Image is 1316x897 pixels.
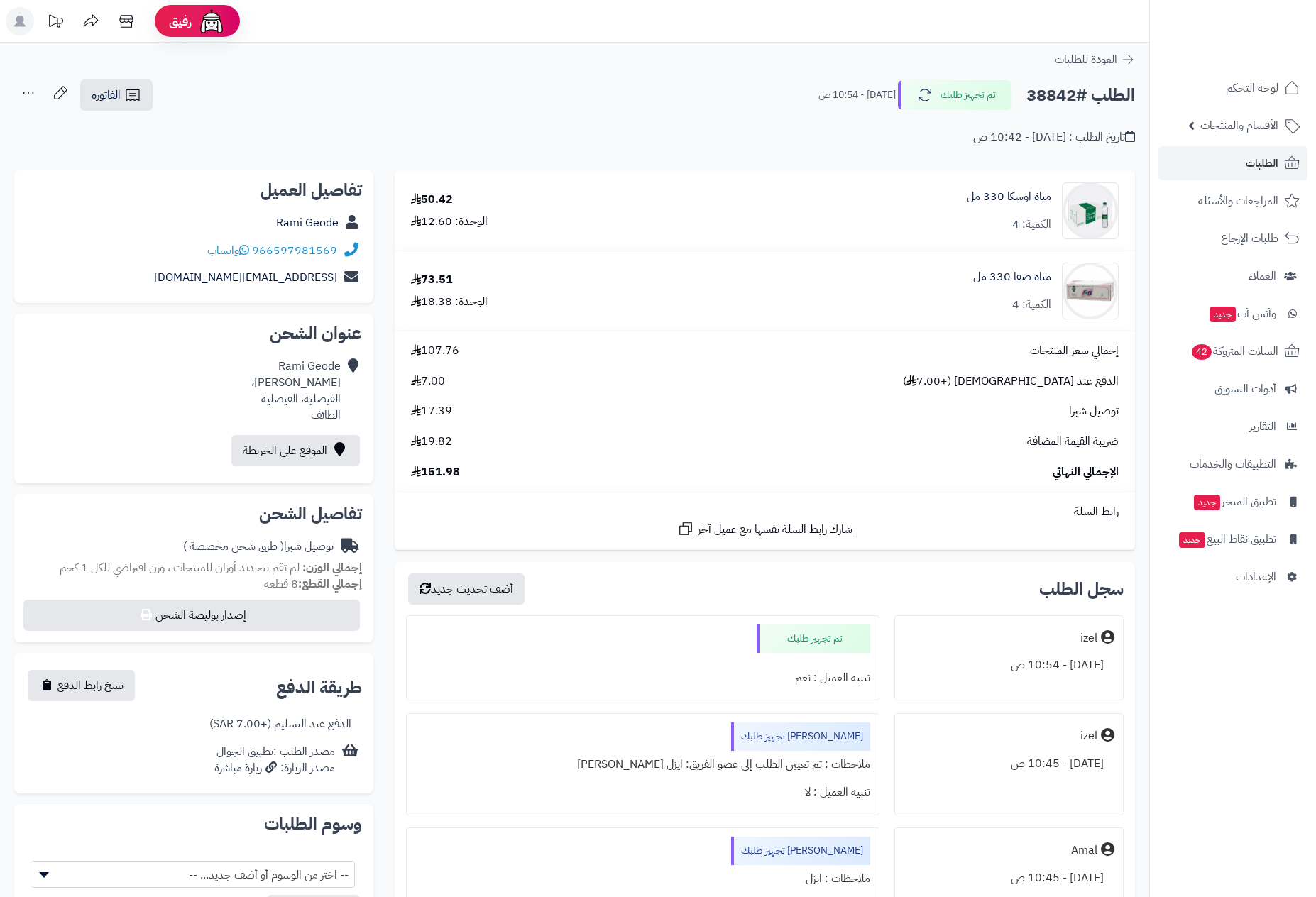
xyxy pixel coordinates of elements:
a: الفاتورة [80,79,153,111]
h3: سجل الطلب [1039,580,1124,598]
div: تنبيه العميل : نعم [415,664,870,692]
div: تم تجهيز طلبك [757,624,870,653]
a: تطبيق نقاط البيعجديد [1158,522,1307,556]
span: الأقسام والمنتجات [1200,116,1278,136]
div: الدفع عند التسليم (+7.00 SAR) [209,716,351,732]
div: مصدر الزيارة: زيارة مباشرة [214,760,335,776]
span: ( طرق شحن مخصصة ) [183,538,284,555]
div: ملاحظات : تم تعيين الطلب إلى عضو الفريق: ايزل [PERSON_NAME] [415,751,870,778]
div: الكمية: 4 [1012,216,1051,233]
div: izel [1080,630,1097,646]
span: شارك رابط السلة نفسها مع عميل آخر [698,522,852,538]
strong: إجمالي القطع: [298,576,362,593]
div: [DATE] - 10:45 ص [904,750,1114,778]
img: 81311a712c619bdf75446576019b57303d5-90x90.jpg [1063,263,1118,319]
div: Amal [1071,842,1097,859]
a: التطبيقات والخدمات [1158,447,1307,481]
span: العملاء [1249,266,1276,286]
span: إجمالي سعر المنتجات [1030,343,1119,359]
span: تطبيق المتجر [1192,492,1276,512]
a: شارك رابط السلة نفسها مع عميل آخر [677,520,852,538]
span: 151.98 [411,464,460,480]
h2: تفاصيل الشحن [26,505,362,522]
a: العملاء [1158,259,1307,293]
span: الإجمالي النهائي [1053,464,1119,480]
div: [PERSON_NAME] تجهيز طلبك [731,722,870,751]
a: الموقع على الخريطة [231,435,360,466]
span: 42 [1192,344,1212,360]
span: التطبيقات والخدمات [1190,454,1276,474]
span: الطلبات [1246,153,1278,173]
small: 8 قطعة [264,576,362,593]
a: مياة اوسكا 330 مل [967,189,1051,205]
h2: تفاصيل العميل [26,182,362,199]
span: نسخ رابط الدفع [57,677,124,694]
a: أدوات التسويق [1158,372,1307,406]
span: الدفع عند [DEMOGRAPHIC_DATA] (+7.00 ) [903,373,1119,390]
span: 7.00 [411,373,445,390]
span: أدوات التسويق [1214,379,1276,399]
small: [DATE] - 10:54 ص [818,88,896,102]
a: الإعدادات [1158,560,1307,594]
img: logo-2.png [1219,38,1303,68]
a: [EMAIL_ADDRESS][DOMAIN_NAME] [154,269,337,286]
strong: إجمالي الوزن: [302,559,362,576]
div: الوحدة: 18.38 [411,294,488,310]
span: لوحة التحكم [1226,78,1278,98]
span: لم تقم بتحديد أوزان للمنتجات ، وزن افتراضي للكل 1 كجم [60,559,300,576]
span: جديد [1194,495,1220,510]
img: ai-face.png [197,7,226,35]
a: العودة للطلبات [1055,51,1135,68]
div: توصيل شبرا [183,539,334,555]
div: الوحدة: 12.60 [411,214,488,230]
a: طلبات الإرجاع [1158,221,1307,255]
span: الإعدادات [1236,567,1276,587]
div: Rami Geode [PERSON_NAME]، الفيصلية، الفيصلية الطائف [251,358,341,423]
h2: عنوان الشحن [26,325,362,342]
div: مصدر الطلب :تطبيق الجوال [214,744,335,776]
span: 107.76 [411,343,459,359]
a: مياه صفا 330 مل [973,269,1051,285]
div: ملاحظات : ايزل [415,865,870,893]
div: [DATE] - 10:54 ص [904,651,1114,679]
a: واتساب [207,242,249,259]
a: التقارير [1158,409,1307,444]
div: izel [1080,728,1097,744]
button: إصدار بوليصة الشحن [23,600,360,631]
span: الفاتورة [92,87,121,104]
div: تاريخ الطلب : [DATE] - 10:42 ص [973,129,1135,145]
a: السلات المتروكة42 [1158,334,1307,368]
div: تنبيه العميل : لا [415,778,870,806]
span: 17.39 [411,403,452,419]
span: المراجعات والأسئلة [1198,191,1278,211]
div: 73.51 [411,272,453,288]
a: Rami Geode [276,214,339,231]
div: [PERSON_NAME] تجهيز طلبك [731,837,870,865]
span: السلات المتروكة [1190,341,1278,361]
span: وآتس آب [1208,304,1276,324]
span: تطبيق نقاط البيع [1178,529,1276,549]
button: أضف تحديث جديد [408,573,525,605]
div: 50.42 [411,192,453,208]
span: توصيل شبرا [1069,403,1119,419]
span: التقارير [1249,417,1276,436]
h2: طريقة الدفع [276,679,362,696]
div: الكمية: 4 [1012,297,1051,313]
h2: وسوم الطلبات [26,815,362,832]
img: 1746543475-WhatsApp%20Image%202025-05-06%20at%205.57.28%20PM-90x90.jpeg [1063,182,1118,239]
span: العودة للطلبات [1055,51,1117,68]
a: وآتس آبجديد [1158,297,1307,331]
h2: الطلب #38842 [1026,81,1135,110]
a: 966597981569 [252,242,337,259]
span: -- اختر من الوسوم أو أضف جديد... -- [31,862,354,888]
span: طلبات الإرجاع [1221,229,1278,248]
a: تطبيق المتجرجديد [1158,485,1307,519]
span: رفيق [169,13,192,30]
span: جديد [1210,307,1236,322]
span: جديد [1179,532,1205,548]
button: نسخ رابط الدفع [28,670,135,701]
span: -- اختر من الوسوم أو أضف جديد... -- [31,861,355,888]
span: ضريبة القيمة المضافة [1027,434,1119,450]
a: تحديثات المنصة [38,7,73,39]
